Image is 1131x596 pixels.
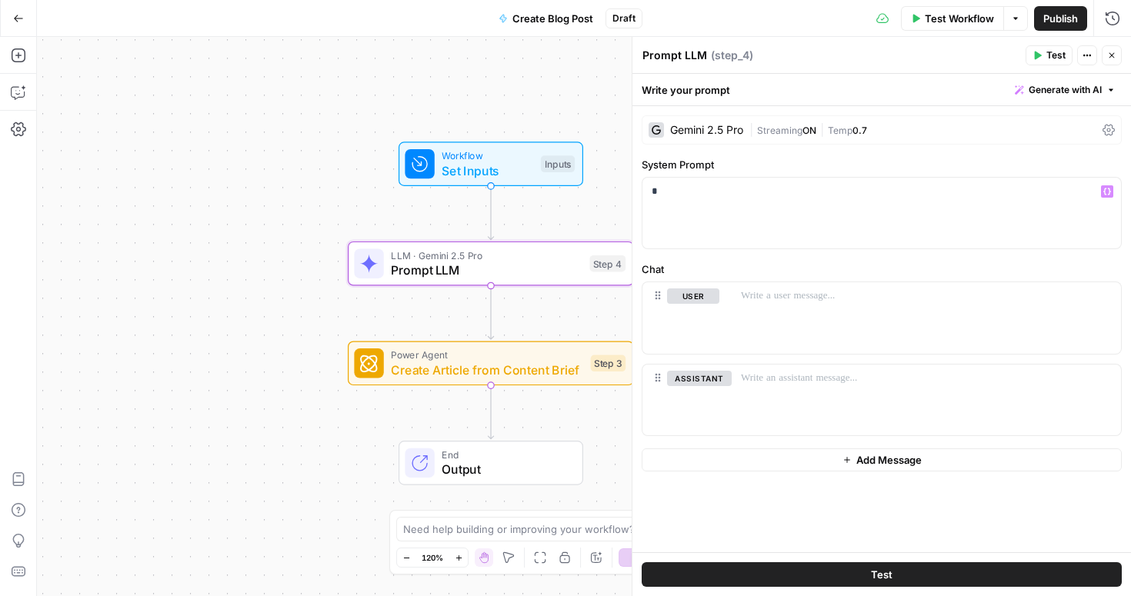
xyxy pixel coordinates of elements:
[1026,45,1073,65] button: Test
[670,125,743,135] div: Gemini 2.5 Pro
[901,6,1003,31] button: Test Workflow
[667,371,732,386] button: assistant
[642,282,719,353] div: user
[856,452,922,468] span: Add Message
[442,148,533,163] span: Workflow
[488,385,493,439] g: Edge from step_3 to end
[442,161,533,180] span: Set Inputs
[488,286,493,340] g: Edge from step_4 to step_3
[642,365,719,435] div: assistant
[591,355,626,372] div: Step 3
[489,6,602,31] button: Create Blog Post
[1046,48,1066,62] span: Test
[512,11,593,26] span: Create Blog Post
[348,142,634,186] div: WorkflowSet InputsInputs
[391,348,583,362] span: Power Agent
[925,11,994,26] span: Test Workflow
[391,248,582,262] span: LLM · Gemini 2.5 Pro
[642,448,1122,471] button: Add Message
[802,125,816,136] span: ON
[642,48,707,63] textarea: Prompt LLM
[442,448,567,462] span: End
[1043,11,1078,26] span: Publish
[348,241,634,286] div: LLM · Gemini 2.5 ProPrompt LLMStep 4
[749,122,757,137] span: |
[816,122,828,137] span: |
[711,48,753,63] span: ( step_4 )
[667,288,719,304] button: user
[1034,6,1087,31] button: Publish
[642,261,1122,277] label: Chat
[757,125,802,136] span: Streaming
[828,125,852,136] span: Temp
[488,186,493,240] g: Edge from start to step_4
[642,562,1122,587] button: Test
[642,157,1122,172] label: System Prompt
[348,441,634,485] div: EndOutput
[632,74,1131,105] div: Write your prompt
[442,460,567,478] span: Output
[541,155,575,172] div: Inputs
[871,567,892,582] span: Test
[391,261,582,279] span: Prompt LLM
[1029,83,1102,97] span: Generate with AI
[589,255,626,272] div: Step 4
[612,12,636,25] span: Draft
[422,551,443,564] span: 120%
[852,125,867,136] span: 0.7
[391,361,583,379] span: Create Article from Content Brief
[1009,80,1122,100] button: Generate with AI
[348,341,634,386] div: Power AgentCreate Article from Content BriefStep 3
